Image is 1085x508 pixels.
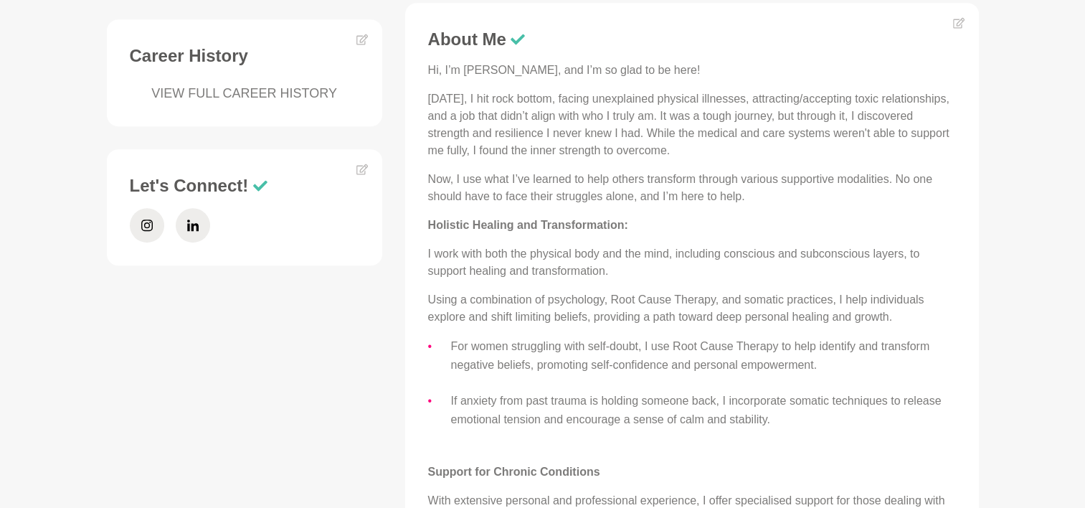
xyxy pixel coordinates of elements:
li: For women struggling with self-doubt, I use Root Cause Therapy to help identify and transform neg... [451,337,956,375]
h3: About Me [428,29,956,50]
p: Hi, I’m [PERSON_NAME], and I’m so glad to be here! [428,62,956,79]
a: Instagram [130,208,164,243]
a: LinkedIn [176,208,210,243]
strong: Support for Chronic Conditions [428,466,600,478]
p: Now, I use what I’ve learned to help others transform through various supportive modalities. No o... [428,171,956,205]
li: If anxiety from past trauma is holding someone back, I incorporate somatic techniques to release ... [451,392,956,429]
a: VIEW FULL CAREER HISTORY [130,84,359,103]
strong: Holistic Healing and Transformation: [428,219,628,231]
h3: Career History [130,45,359,67]
h3: Let's Connect! [130,175,359,197]
p: Using a combination of psychology, Root Cause Therapy, and somatic practices, I help individuals ... [428,291,956,326]
p: [DATE], I hit rock bottom, facing unexplained physical illnesses, attracting/accepting toxic rela... [428,90,956,159]
p: I work with both the physical body and the mind, including conscious and subconscious layers, to ... [428,245,956,280]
